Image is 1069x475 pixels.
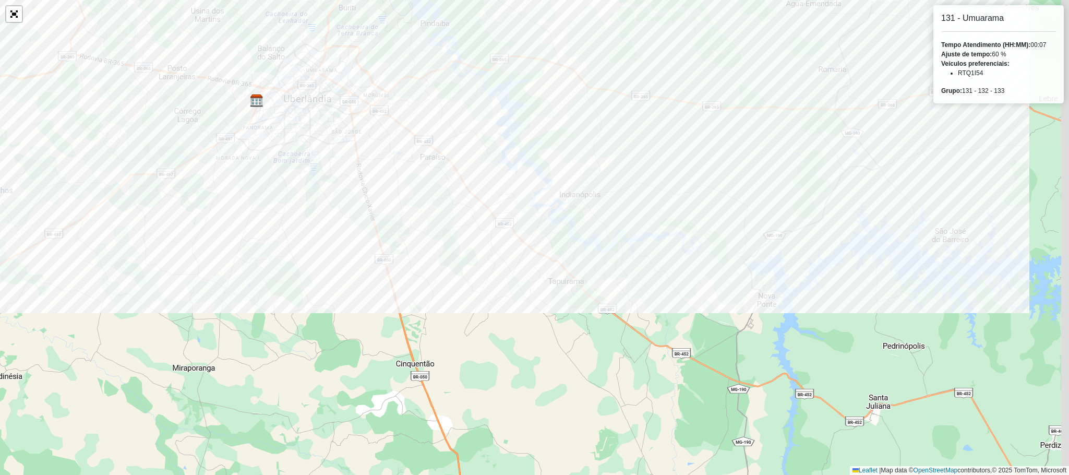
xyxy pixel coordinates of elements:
a: OpenStreetMap [914,467,958,474]
strong: Tempo Atendimento (HH:MM): [941,41,1030,49]
strong: Veículos preferenciais: [941,60,1010,67]
span: | [879,467,881,474]
div: Map data © contributors,© 2025 TomTom, Microsoft [850,466,1069,475]
div: 00:07 [941,40,1056,50]
a: Abrir mapa em tela cheia [6,6,22,22]
li: RTQ1I54 [958,68,1056,78]
div: 60 % [941,50,1056,59]
strong: Ajuste de tempo: [941,51,992,58]
strong: Grupo: [941,87,962,94]
h6: 131 - Umuarama [941,13,1056,23]
a: Leaflet [852,467,878,474]
div: 131 - 132 - 133 [941,86,1056,96]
